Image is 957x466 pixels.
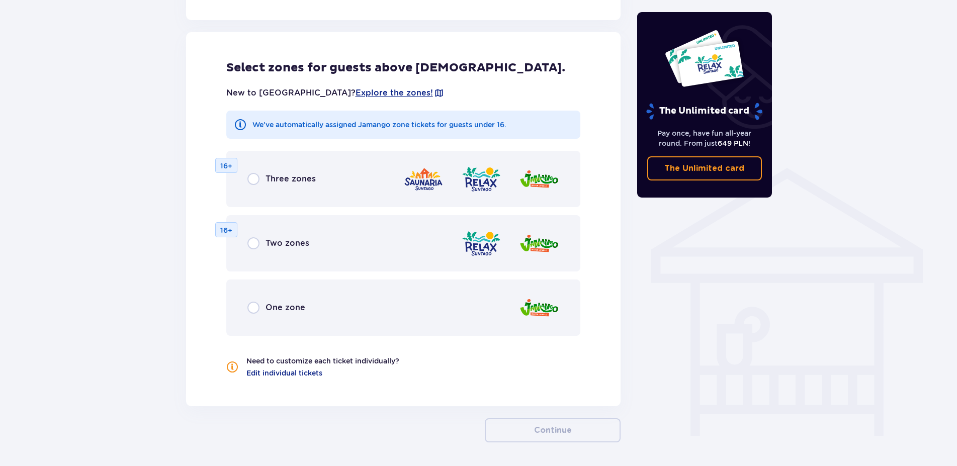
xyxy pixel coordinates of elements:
[266,173,316,184] p: Three zones
[647,156,762,180] a: The Unlimited card
[718,139,748,147] span: 649 PLN
[246,356,399,366] p: Need to customize each ticket individually?
[461,165,501,194] img: zone logo
[534,425,572,436] p: Continue
[461,229,501,258] img: zone logo
[266,302,305,313] p: One zone
[226,60,581,75] p: Select zones for guests above [DEMOGRAPHIC_DATA].
[403,165,444,194] img: zone logo
[220,161,232,171] p: 16+
[519,229,559,258] img: zone logo
[356,87,433,99] a: Explore the zones!
[220,225,232,235] p: 16+
[519,165,559,194] img: zone logo
[246,368,322,378] a: Edit individual tickets
[645,103,763,120] p: The Unlimited card
[664,163,744,174] p: The Unlimited card
[647,128,762,148] p: Pay once, have fun all-year round. From just !
[252,120,506,130] p: We've automatically assigned Jamango zone tickets for guests under 16.
[226,87,444,99] p: New to [GEOGRAPHIC_DATA]?
[519,294,559,322] img: zone logo
[266,238,309,249] p: Two zones
[485,418,621,442] button: Continue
